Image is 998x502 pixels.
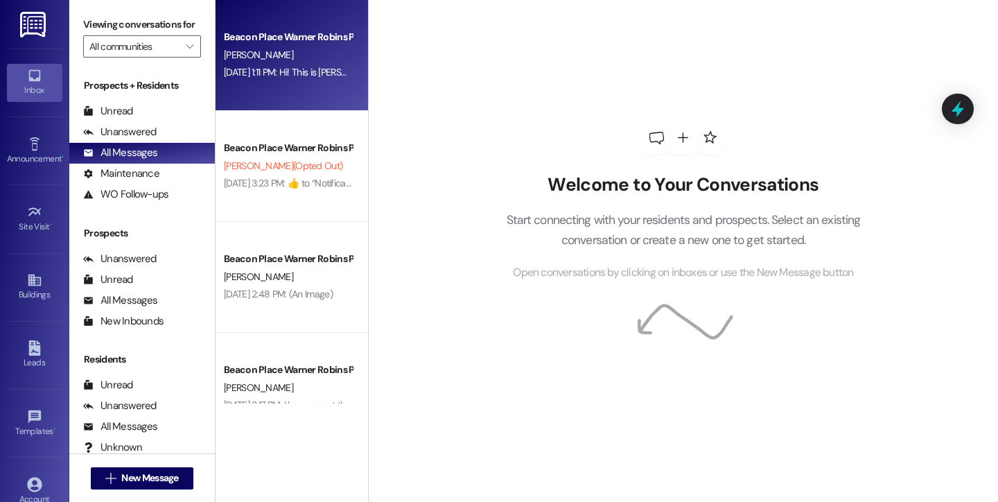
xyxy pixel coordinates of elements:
div: Maintenance [83,166,159,181]
div: [DATE] 2:48 PM: (An Image) [224,288,333,300]
div: Beacon Place Warner Robins Prospect [224,363,352,377]
div: All Messages [83,419,157,434]
div: Unread [83,104,133,119]
span: Open conversations by clicking on inboxes or use the New Message button [513,264,853,282]
a: Buildings [7,268,62,306]
a: Leads [7,336,62,374]
input: All communities [89,35,179,58]
span: • [62,152,64,162]
button: New Message [91,467,193,490]
div: All Messages [83,146,157,160]
div: Unread [83,272,133,287]
div: Unread [83,378,133,392]
a: Templates • [7,405,62,442]
div: Unanswered [83,125,157,139]
i:  [105,473,116,484]
div: Beacon Place Warner Robins Prospect [224,141,352,155]
span: • [53,424,55,434]
div: Residents [69,352,215,367]
div: WO Follow-ups [83,187,168,202]
span: [PERSON_NAME] [224,49,293,61]
div: Beacon Place Warner Robins Prospect [224,252,352,266]
span: [PERSON_NAME] (Opted Out) [224,159,342,172]
span: [PERSON_NAME] [224,270,293,283]
div: Beacon Place Warner Robins Prospect [224,30,352,44]
div: Unanswered [83,399,157,413]
span: [PERSON_NAME] [224,381,293,394]
div: Unknown [83,440,142,455]
i:  [186,41,193,52]
a: Site Visit • [7,200,62,238]
h2: Welcome to Your Conversations [485,174,882,196]
img: ResiDesk Logo [20,12,49,37]
label: Viewing conversations for [83,14,201,35]
a: Inbox [7,64,62,101]
span: • [50,220,52,230]
div: All Messages [83,293,157,308]
div: Prospects [69,226,215,241]
div: Prospects + Residents [69,78,215,93]
div: New Inbounds [83,314,164,329]
span: New Message [121,471,178,485]
div: Unanswered [83,252,157,266]
div: [DATE] 2:17 PM: I have resent the email [224,399,374,411]
p: Start connecting with your residents and prospects. Select an existing conversation or create a n... [485,210,882,250]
